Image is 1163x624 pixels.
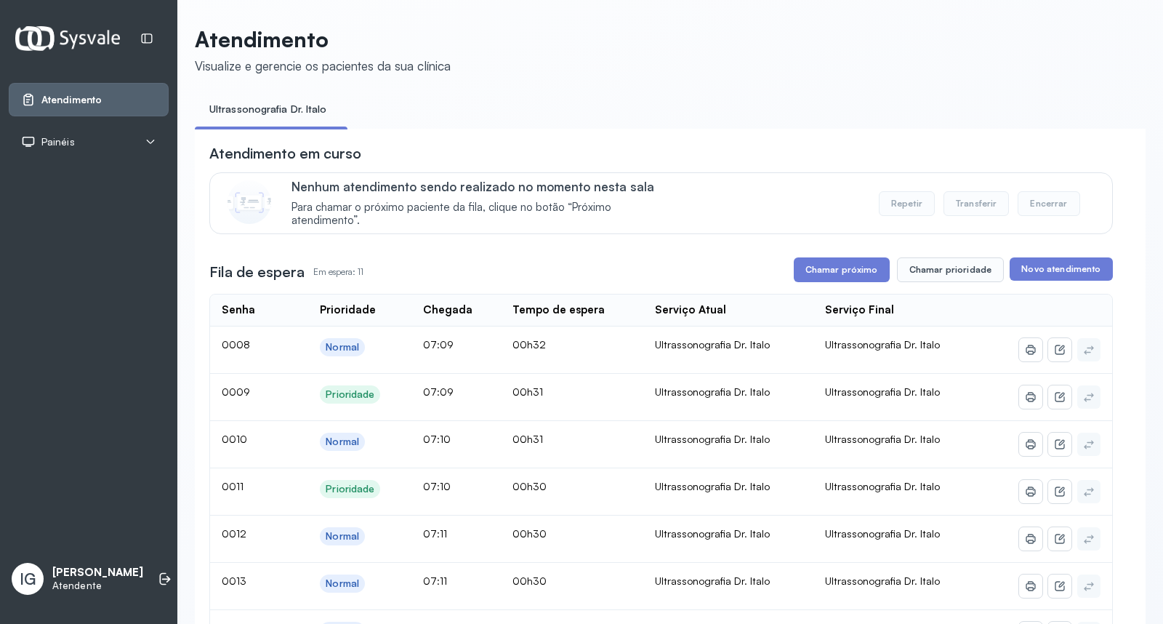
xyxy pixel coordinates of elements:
div: Normal [326,530,359,543]
button: Chamar próximo [794,257,890,282]
span: Ultrassonografia Dr. Italo [825,527,940,540]
span: 0008 [222,338,250,351]
div: Ultrassonografia Dr. Italo [655,433,802,446]
div: Visualize e gerencie os pacientes da sua clínica [195,58,451,73]
span: 07:09 [423,338,454,351]
a: Ultrassonografia Dr. Italo [195,97,342,121]
span: 00h31 [512,385,543,398]
div: Tempo de espera [512,303,605,317]
img: Imagem de CalloutCard [228,180,271,224]
span: 00h30 [512,480,547,492]
span: 07:09 [423,385,454,398]
h3: Atendimento em curso [209,143,361,164]
span: 00h32 [512,338,546,351]
span: Ultrassonografia Dr. Italo [825,433,940,445]
span: 00h30 [512,527,547,540]
div: Normal [326,341,359,353]
button: Encerrar [1018,191,1079,216]
span: Ultrassonografia Dr. Italo [825,480,940,492]
p: Nenhum atendimento sendo realizado no momento nesta sala [291,179,676,194]
span: 0011 [222,480,244,492]
h3: Fila de espera [209,262,305,282]
span: Para chamar o próximo paciente da fila, clique no botão “Próximo atendimento”. [291,201,676,228]
p: [PERSON_NAME] [52,566,143,580]
div: Normal [326,436,359,448]
img: Logotipo do estabelecimento [15,26,120,50]
span: 00h30 [512,575,547,587]
p: Atendente [52,580,143,592]
a: Atendimento [21,92,156,107]
span: 07:10 [423,433,451,445]
div: Ultrassonografia Dr. Italo [655,527,802,540]
span: 07:11 [423,575,447,587]
div: Prioridade [326,483,374,495]
div: Serviço Final [825,303,894,317]
span: Atendimento [41,94,102,106]
div: Ultrassonografia Dr. Italo [655,338,802,351]
span: 07:10 [423,480,451,492]
span: 0012 [222,527,246,540]
div: Prioridade [326,388,374,401]
div: Prioridade [320,303,376,317]
span: 00h31 [512,433,543,445]
span: 07:11 [423,527,447,540]
div: Senha [222,303,255,317]
div: Chegada [423,303,472,317]
span: Ultrassonografia Dr. Italo [825,338,940,351]
button: Chamar prioridade [897,257,1005,282]
span: Ultrassonografia Dr. Italo [825,385,940,398]
button: Transferir [943,191,1010,216]
button: Repetir [879,191,935,216]
span: Ultrassonografia Dr. Italo [825,575,940,587]
div: Ultrassonografia Dr. Italo [655,575,802,588]
button: Novo atendimento [1010,257,1112,281]
p: Atendimento [195,26,451,52]
div: Serviço Atual [655,303,726,317]
span: 0013 [222,575,246,587]
div: Normal [326,577,359,590]
p: Em espera: 11 [313,262,363,282]
div: Ultrassonografia Dr. Italo [655,480,802,493]
span: 0009 [222,385,250,398]
div: Ultrassonografia Dr. Italo [655,385,802,399]
span: Painéis [41,136,75,148]
span: 0010 [222,433,247,445]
